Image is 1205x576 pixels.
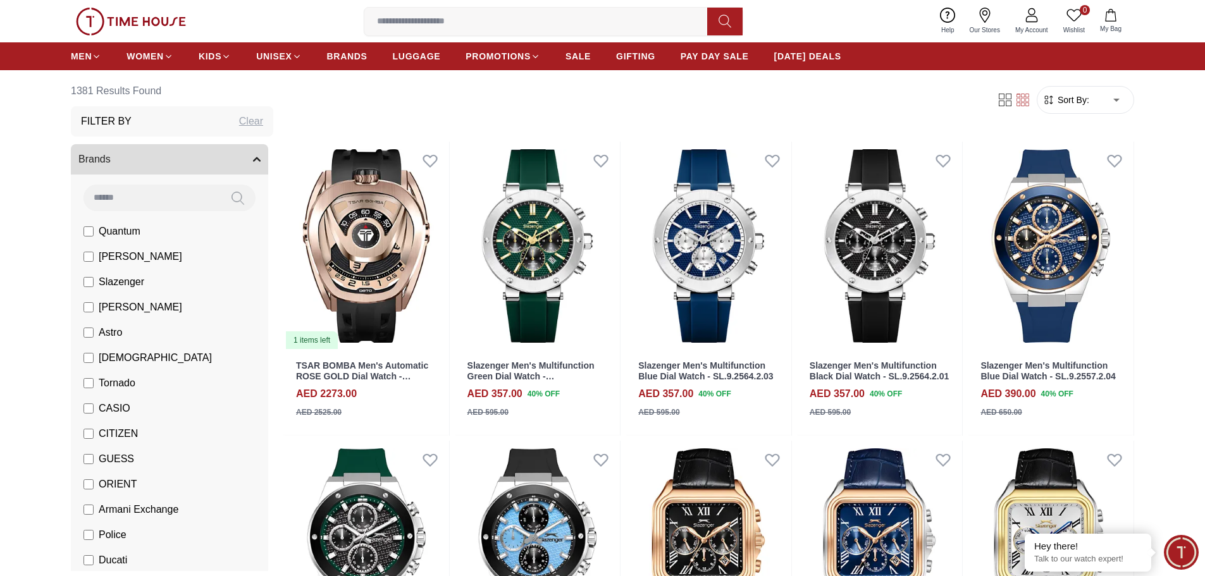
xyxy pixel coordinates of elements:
[296,407,342,418] div: AED 2525.00
[199,50,221,63] span: KIDS
[467,360,595,392] a: Slazenger Men's Multifunction Green Dial Watch - SL.9.2564.2.05
[980,407,1022,418] div: AED 650.00
[99,274,144,290] span: Slazenger
[810,360,949,381] a: Slazenger Men's Multifunction Black Dial Watch - SL.9.2564.2.01
[296,360,428,392] a: TSAR BOMBA Men's Automatic ROSE GOLD Dial Watch - TB8213ASET-07
[83,479,94,489] input: ORIENT
[78,152,111,167] span: Brands
[127,45,173,68] a: WOMEN
[83,328,94,338] input: Astro
[565,50,591,63] span: SALE
[99,527,127,542] span: Police
[870,388,902,400] span: 40 % OFF
[1034,540,1142,553] div: Hey there!
[1095,24,1127,34] span: My Bag
[968,142,1134,350] img: Slazenger Men's Multifunction Blue Dial Watch - SL.9.2557.2.04
[1041,388,1073,400] span: 40 % OFF
[83,454,94,464] input: GUESS
[810,407,851,418] div: AED 595.00
[127,50,164,63] span: WOMEN
[83,353,94,363] input: [DEMOGRAPHIC_DATA]
[283,142,449,350] a: TSAR BOMBA Men's Automatic ROSE GOLD Dial Watch - TB8213ASET-071 items left
[83,505,94,515] input: Armani Exchange
[99,451,134,467] span: GUESS
[76,8,186,35] img: ...
[99,376,135,391] span: Tornado
[83,302,94,312] input: [PERSON_NAME]
[1055,94,1089,106] span: Sort By:
[936,25,960,35] span: Help
[638,360,773,381] a: Slazenger Men's Multifunction Blue Dial Watch - SL.9.2564.2.03
[81,114,132,129] h3: Filter By
[774,50,841,63] span: [DATE] DEALS
[83,429,94,439] input: CITIZEN
[99,477,137,492] span: ORIENT
[980,360,1115,381] a: Slazenger Men's Multifunction Blue Dial Watch - SL.9.2557.2.04
[466,45,540,68] a: PROMOTIONS
[99,426,138,441] span: CITIZEN
[393,45,441,68] a: LUGGAGE
[698,388,731,400] span: 40 % OFF
[256,50,292,63] span: UNISEX
[1058,25,1090,35] span: Wishlist
[286,331,338,349] div: 1 items left
[296,386,357,401] h4: AED 2273.00
[99,300,182,315] span: [PERSON_NAME]
[528,388,560,400] span: 40 % OFF
[83,378,94,388] input: Tornado
[774,45,841,68] a: [DATE] DEALS
[962,5,1008,37] a: Our Stores
[99,502,178,517] span: Armani Exchange
[199,45,231,68] a: KIDS
[681,45,749,68] a: PAY DAY SALE
[616,50,655,63] span: GIFTING
[565,45,591,68] a: SALE
[99,350,212,365] span: [DEMOGRAPHIC_DATA]
[934,5,962,37] a: Help
[71,50,92,63] span: MEN
[1092,6,1129,36] button: My Bag
[83,226,94,236] input: Quantum
[455,142,621,350] img: Slazenger Men's Multifunction Green Dial Watch - SL.9.2564.2.05
[467,407,509,418] div: AED 595.00
[467,386,522,401] h4: AED 357.00
[71,144,268,175] button: Brands
[256,45,301,68] a: UNISEX
[681,50,749,63] span: PAY DAY SALE
[1010,25,1053,35] span: My Account
[99,401,130,416] span: CASIO
[797,142,963,350] img: Slazenger Men's Multifunction Black Dial Watch - SL.9.2564.2.01
[638,407,679,418] div: AED 595.00
[83,530,94,540] input: Police
[1034,554,1142,565] p: Talk to our watch expert!
[239,114,263,129] div: Clear
[99,553,127,568] span: Ducati
[626,142,791,350] img: Slazenger Men's Multifunction Blue Dial Watch - SL.9.2564.2.03
[393,50,441,63] span: LUGGAGE
[327,50,368,63] span: BRANDS
[638,386,693,401] h4: AED 357.00
[283,142,449,350] img: TSAR BOMBA Men's Automatic ROSE GOLD Dial Watch - TB8213ASET-07
[71,45,101,68] a: MEN
[1080,5,1090,15] span: 0
[99,224,140,239] span: Quantum
[71,76,273,106] h6: 1381 Results Found
[1164,535,1199,570] div: Chat Widget
[810,386,865,401] h4: AED 357.00
[83,252,94,262] input: [PERSON_NAME]
[83,555,94,565] input: Ducati
[83,403,94,414] input: CASIO
[616,45,655,68] a: GIFTING
[99,249,182,264] span: [PERSON_NAME]
[965,25,1005,35] span: Our Stores
[466,50,531,63] span: PROMOTIONS
[1042,94,1089,106] button: Sort By:
[83,277,94,287] input: Slazenger
[327,45,368,68] a: BRANDS
[1056,5,1092,37] a: 0Wishlist
[99,325,122,340] span: Astro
